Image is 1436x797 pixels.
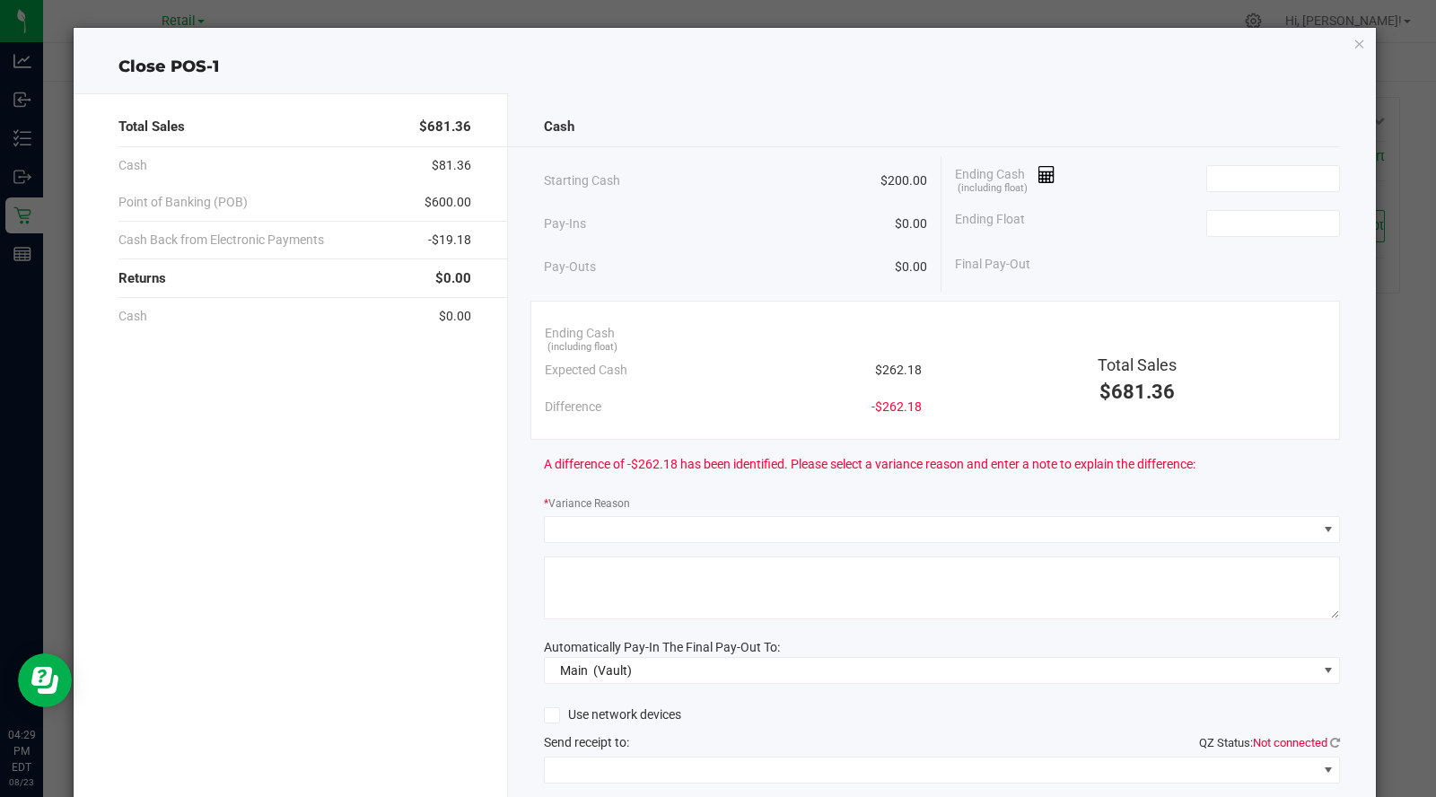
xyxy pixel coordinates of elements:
span: $0.00 [435,268,471,289]
span: $681.36 [419,117,471,137]
div: Returns [118,259,471,298]
span: Pay-Outs [544,258,596,276]
span: $681.36 [1099,381,1175,403]
span: Difference [545,398,601,416]
span: (including float) [958,181,1028,197]
span: QZ Status: [1199,736,1340,749]
span: (Vault) [593,663,632,678]
label: Variance Reason [544,495,630,512]
iframe: Resource center [18,653,72,707]
label: Use network devices [544,705,681,724]
span: $0.00 [895,215,927,233]
span: Final Pay-Out [955,255,1030,274]
span: Not connected [1253,736,1327,749]
span: A difference of -$262.18 has been identified. Please select a variance reason and enter a note to... [544,455,1195,474]
span: $0.00 [439,307,471,326]
div: Close POS-1 [74,55,1377,79]
span: Send receipt to: [544,735,629,749]
span: Ending Cash [955,165,1055,192]
span: $600.00 [425,193,471,212]
span: Main [560,663,588,678]
span: Pay-Ins [544,215,586,233]
span: $0.00 [895,258,927,276]
span: Cash [118,307,147,326]
span: Point of Banking (POB) [118,193,248,212]
span: Total Sales [118,117,185,137]
span: Expected Cash [545,361,627,380]
span: -$19.18 [428,231,471,250]
span: Cash [118,156,147,175]
span: $262.18 [875,361,922,380]
span: $81.36 [432,156,471,175]
span: Starting Cash [544,171,620,190]
span: Ending Cash [545,324,615,343]
span: Cash Back from Electronic Payments [118,231,324,250]
span: Total Sales [1098,355,1177,374]
span: Ending Float [955,210,1025,237]
span: (including float) [547,340,617,355]
span: Automatically Pay-In The Final Pay-Out To: [544,640,780,654]
span: -$262.18 [871,398,922,416]
span: Cash [544,117,574,137]
span: $200.00 [880,171,927,190]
